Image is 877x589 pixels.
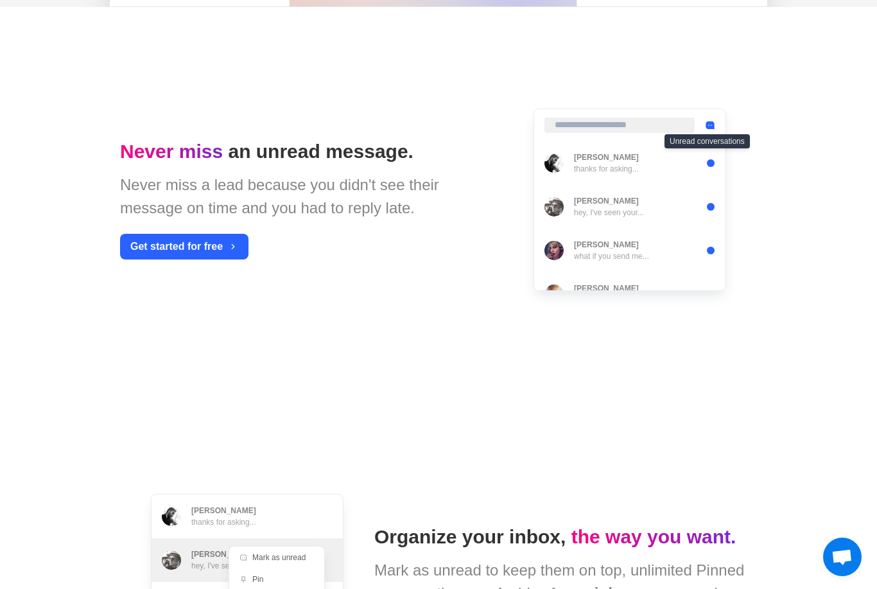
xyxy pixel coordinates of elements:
[571,526,736,547] span: the way you want.
[120,173,503,220] div: Never miss a lead because you didn't see their message on time and you had to reply late.
[120,140,503,163] h1: an unread message.
[120,234,248,259] button: Get started for free
[823,538,862,576] a: Open chat
[374,525,757,549] h1: Organize your inbox,
[120,141,228,162] span: Never miss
